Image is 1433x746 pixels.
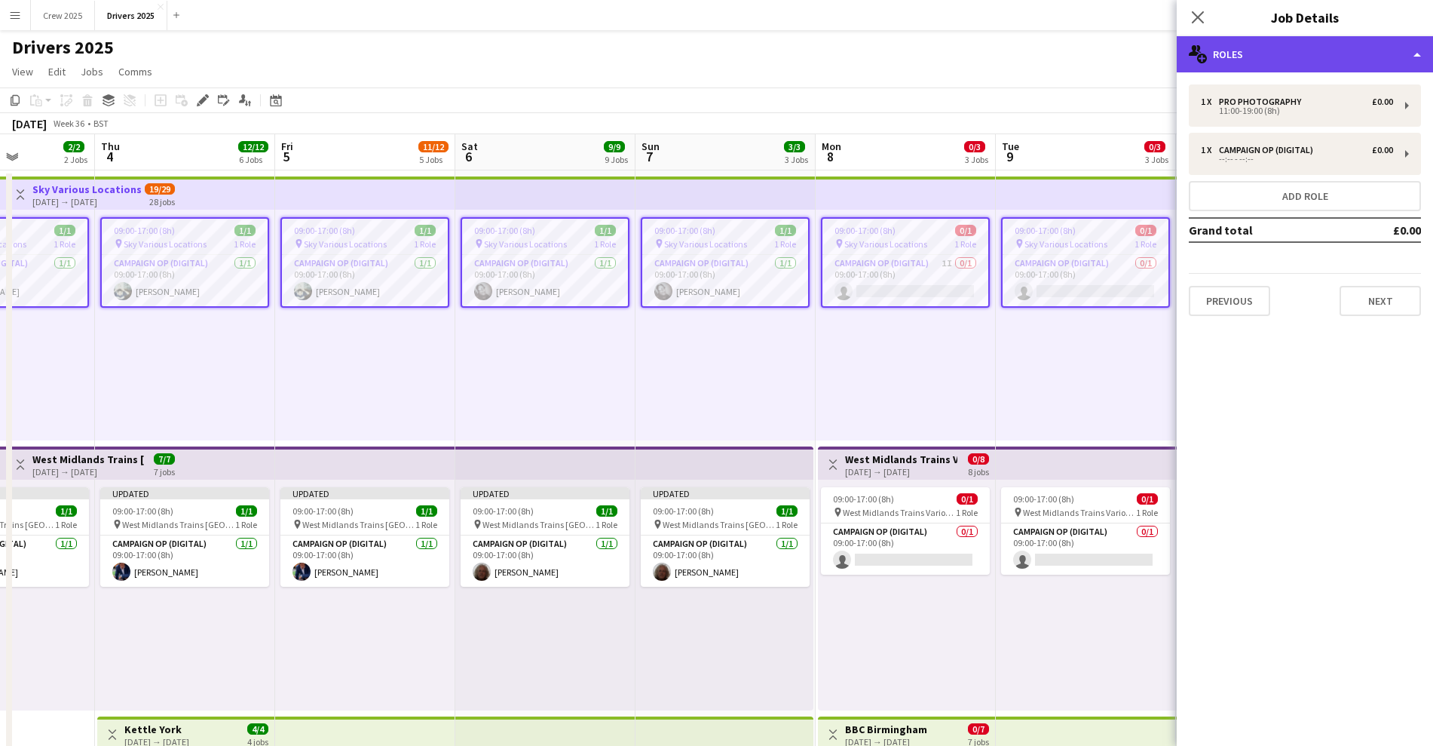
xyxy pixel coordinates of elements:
[414,238,436,250] span: 1 Role
[664,238,747,250] span: Sky Various Locations
[42,62,72,81] a: Edit
[1134,238,1156,250] span: 1 Role
[1372,145,1393,155] div: £0.00
[639,148,660,165] span: 7
[1001,523,1170,575] app-card-role: Campaign Op (Digital)0/109:00-17:00 (8h)
[1024,238,1107,250] span: Sky Various Locations
[102,255,268,306] app-card-role: Campaign Op (Digital)1/109:00-17:00 (8h)[PERSON_NAME]
[461,487,629,587] app-job-card: Updated09:00-17:00 (8h)1/1 West Midlands Trains [GEOGRAPHIC_DATA]1 RoleCampaign Op (Digital)1/109...
[415,225,436,236] span: 1/1
[93,118,109,129] div: BST
[968,465,989,477] div: 8 jobs
[845,723,927,736] h3: BBC Birmingham
[461,536,629,587] app-card-role: Campaign Op (Digital)1/109:00-17:00 (8h)[PERSON_NAME]
[821,487,990,575] app-job-card: 09:00-17:00 (8h)0/1 West Midlands Trains Various Locations1 RoleCampaign Op (Digital)0/109:00-17:...
[1201,145,1219,155] div: 1 x
[484,238,567,250] span: Sky Various Locations
[1219,145,1319,155] div: Campaign Op (Digital)
[595,225,616,236] span: 1/1
[1189,218,1349,242] td: Grand total
[775,225,796,236] span: 1/1
[1137,493,1158,505] span: 0/1
[462,255,628,306] app-card-role: Campaign Op (Digital)1/109:00-17:00 (8h)[PERSON_NAME]
[641,217,810,308] div: 09:00-17:00 (8h)1/1 Sky Various Locations1 RoleCampaign Op (Digital)1/109:00-17:00 (8h)[PERSON_NAME]
[1000,148,1019,165] span: 9
[99,148,120,165] span: 4
[302,519,415,530] span: West Midlands Trains [GEOGRAPHIC_DATA]
[822,140,841,153] span: Mon
[596,519,617,530] span: 1 Role
[844,238,927,250] span: Sky Various Locations
[236,505,257,517] span: 1/1
[641,487,810,499] div: Updated
[654,225,715,236] span: 09:00-17:00 (8h)
[247,723,268,735] span: 4/4
[604,141,625,152] span: 9/9
[63,141,84,152] span: 2/2
[774,238,796,250] span: 1 Role
[834,225,896,236] span: 09:00-17:00 (8h)
[653,505,714,517] span: 09:00-17:00 (8h)
[234,238,256,250] span: 1 Role
[1145,154,1168,165] div: 3 Jobs
[64,154,87,165] div: 2 Jobs
[235,519,257,530] span: 1 Role
[776,505,798,517] span: 1/1
[1136,507,1158,518] span: 1 Role
[54,225,75,236] span: 1/1
[641,487,810,587] app-job-card: Updated09:00-17:00 (8h)1/1 West Midlands Trains [GEOGRAPHIC_DATA]1 RoleCampaign Op (Digital)1/109...
[100,217,269,308] app-job-card: 09:00-17:00 (8h)1/1 Sky Various Locations1 RoleCampaign Op (Digital)1/109:00-17:00 (8h)[PERSON_NAME]
[12,65,33,78] span: View
[1201,107,1393,115] div: 11:00-19:00 (8h)
[101,140,120,153] span: Thu
[100,536,269,587] app-card-role: Campaign Op (Digital)1/109:00-17:00 (8h)[PERSON_NAME]
[605,154,628,165] div: 9 Jobs
[843,507,956,518] span: West Midlands Trains Various Locations
[819,148,841,165] span: 8
[663,519,776,530] span: West Midlands Trains [GEOGRAPHIC_DATA]
[1001,217,1170,308] app-job-card: 09:00-17:00 (8h)0/1 Sky Various Locations1 RoleCampaign Op (Digital)0/109:00-17:00 (8h)
[1177,36,1433,72] div: Roles
[154,465,175,477] div: 7 jobs
[482,519,596,530] span: West Midlands Trains [GEOGRAPHIC_DATA]
[100,487,269,499] div: Updated
[1372,97,1393,107] div: £0.00
[75,62,109,81] a: Jobs
[279,148,293,165] span: 5
[294,225,355,236] span: 09:00-17:00 (8h)
[1003,255,1168,306] app-card-role: Campaign Op (Digital)0/109:00-17:00 (8h)
[280,487,449,587] div: Updated09:00-17:00 (8h)1/1 West Midlands Trains [GEOGRAPHIC_DATA]1 RoleCampaign Op (Digital)1/109...
[594,238,616,250] span: 1 Role
[12,36,114,59] h1: Drivers 2025
[6,62,39,81] a: View
[1002,140,1019,153] span: Tue
[124,723,189,736] h3: Kettle York
[238,141,268,152] span: 12/12
[234,225,256,236] span: 1/1
[1144,141,1165,152] span: 0/3
[968,723,989,735] span: 0/7
[81,65,103,78] span: Jobs
[964,141,985,152] span: 0/3
[785,154,808,165] div: 3 Jobs
[95,1,167,30] button: Drivers 2025
[1219,97,1307,107] div: Pro Photography
[304,238,387,250] span: Sky Various Locations
[100,487,269,587] div: Updated09:00-17:00 (8h)1/1 West Midlands Trains [GEOGRAPHIC_DATA]1 RoleCampaign Op (Digital)1/109...
[154,453,175,465] span: 7/7
[1001,487,1170,575] app-job-card: 09:00-17:00 (8h)0/1 West Midlands Trains Various Locations1 RoleCampaign Op (Digital)0/109:00-17:...
[833,493,894,505] span: 09:00-17:00 (8h)
[845,453,957,466] h3: West Midlands Trains Various Locations
[461,217,629,308] app-job-card: 09:00-17:00 (8h)1/1 Sky Various Locations1 RoleCampaign Op (Digital)1/109:00-17:00 (8h)[PERSON_NAME]
[415,519,437,530] span: 1 Role
[822,255,988,306] app-card-role: Campaign Op (Digital)1I0/109:00-17:00 (8h)
[55,519,77,530] span: 1 Role
[280,487,449,499] div: Updated
[282,255,448,306] app-card-role: Campaign Op (Digital)1/109:00-17:00 (8h)[PERSON_NAME]
[280,217,449,308] div: 09:00-17:00 (8h)1/1 Sky Various Locations1 RoleCampaign Op (Digital)1/109:00-17:00 (8h)[PERSON_NAME]
[239,154,268,165] div: 6 Jobs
